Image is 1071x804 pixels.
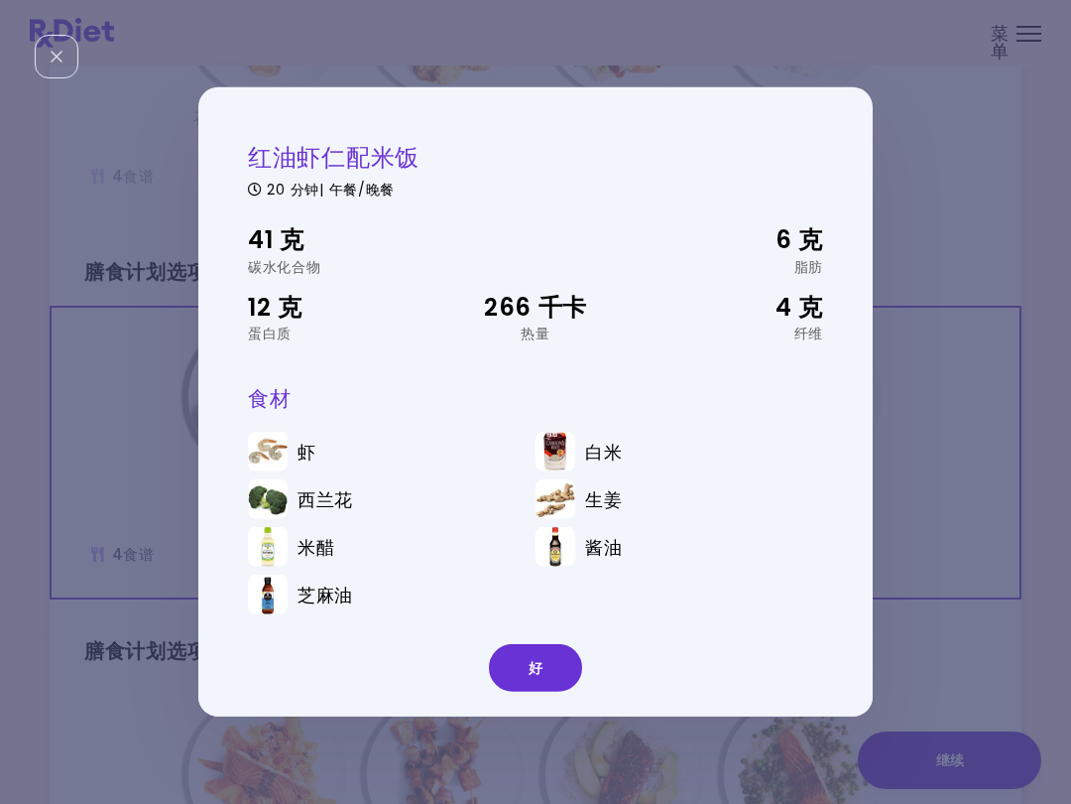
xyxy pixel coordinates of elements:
div: 纤维 [632,327,823,340]
div: 4 克 [632,288,823,326]
div: 6 克 [632,221,823,259]
div: 41 克 [248,221,439,259]
button: 好 [489,644,582,692]
div: 关闭 [35,35,78,78]
div: 碳水化合物 [248,259,439,273]
div: 266 千卡 [439,288,631,326]
div: 20 分钟 | 午餐/晚餐 [248,178,823,197]
span: 虾 [297,441,316,463]
div: 蛋白质 [248,327,439,340]
span: 芝麻油 [297,584,353,605]
div: 脂肪 [632,259,823,273]
div: 12 克 [248,288,439,326]
h3: 食材 [248,385,823,412]
span: 生姜 [585,488,622,510]
span: 西兰花 [297,488,353,510]
div: 热量 [439,327,631,340]
span: 白米 [585,441,622,463]
span: 米醋 [297,536,334,558]
h2: 红油虾仁配米饭 [248,142,823,173]
span: 酱油 [585,536,622,558]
